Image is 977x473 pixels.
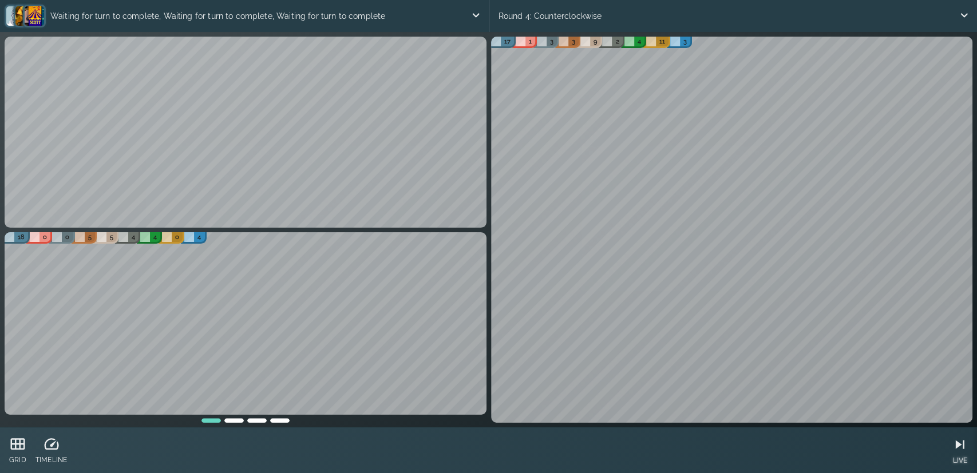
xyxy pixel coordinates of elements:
p: TIMELINE [35,455,67,465]
p: 3 [572,37,575,46]
p: 4 [153,232,157,242]
p: 0 [65,232,69,242]
img: 100802896443e37bb00d09b3b40e5628.png [15,6,35,26]
p: 4 [197,232,201,242]
p: 18 [18,232,25,242]
p: 4 [638,37,641,46]
p: 4 [132,232,135,242]
p: Waiting for turn to complete, Waiting for turn to complete, Waiting for turn to complete [46,5,470,27]
p: 1 [529,37,532,46]
p: 0 [175,232,179,242]
img: 27fe5f41d76690b9e274fd96f4d02f98.png [6,6,26,26]
p: 0 [43,232,47,242]
p: LIVE [951,455,968,466]
p: 9 [594,37,597,46]
p: 5 [110,232,113,242]
p: 11 [659,37,665,46]
p: 17 [504,37,511,46]
p: 3 [683,37,687,46]
p: GRID [9,455,26,465]
img: 7ce405b35252b32175a1b01a34a246c5.png [25,6,44,26]
p: 3 [550,37,553,46]
p: 2 [615,37,619,46]
p: 5 [88,232,92,242]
